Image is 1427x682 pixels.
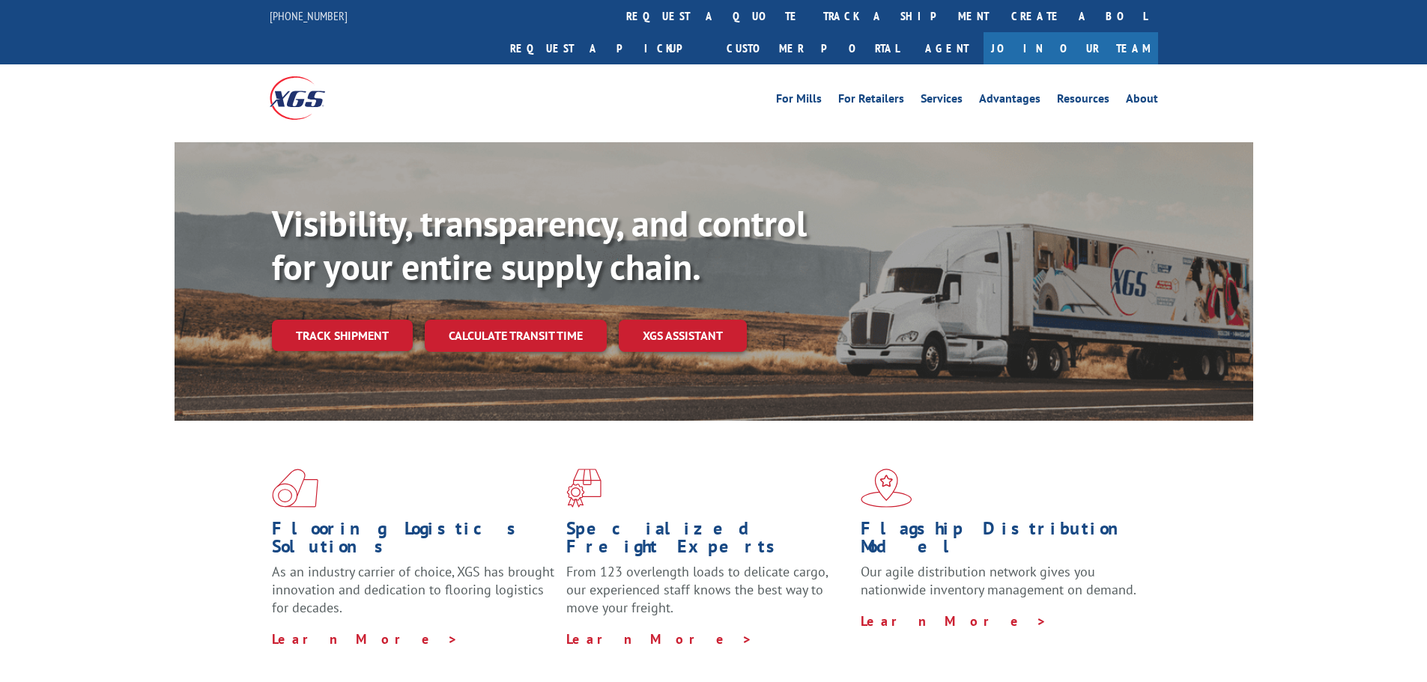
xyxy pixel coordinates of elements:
a: Learn More > [272,630,458,648]
a: Join Our Team [984,32,1158,64]
img: xgs-icon-flagship-distribution-model-red [861,469,912,508]
span: As an industry carrier of choice, XGS has brought innovation and dedication to flooring logistics... [272,563,554,616]
h1: Specialized Freight Experts [566,520,849,563]
a: Resources [1057,93,1109,109]
a: For Retailers [838,93,904,109]
a: About [1126,93,1158,109]
p: From 123 overlength loads to delicate cargo, our experienced staff knows the best way to move you... [566,563,849,630]
a: Customer Portal [715,32,910,64]
a: Calculate transit time [425,320,607,352]
a: Learn More > [566,630,753,648]
h1: Flagship Distribution Model [861,520,1144,563]
a: Track shipment [272,320,413,351]
img: xgs-icon-total-supply-chain-intelligence-red [272,469,318,508]
a: Learn More > [861,612,1047,630]
a: [PHONE_NUMBER] [270,8,348,23]
a: Request a pickup [499,32,715,64]
a: For Mills [776,93,822,109]
img: xgs-icon-focused-on-flooring-red [566,469,602,508]
span: Our agile distribution network gives you nationwide inventory management on demand. [861,563,1136,598]
a: Advantages [979,93,1040,109]
a: XGS ASSISTANT [619,320,747,352]
b: Visibility, transparency, and control for your entire supply chain. [272,200,807,290]
a: Agent [910,32,984,64]
a: Services [921,93,963,109]
h1: Flooring Logistics Solutions [272,520,555,563]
